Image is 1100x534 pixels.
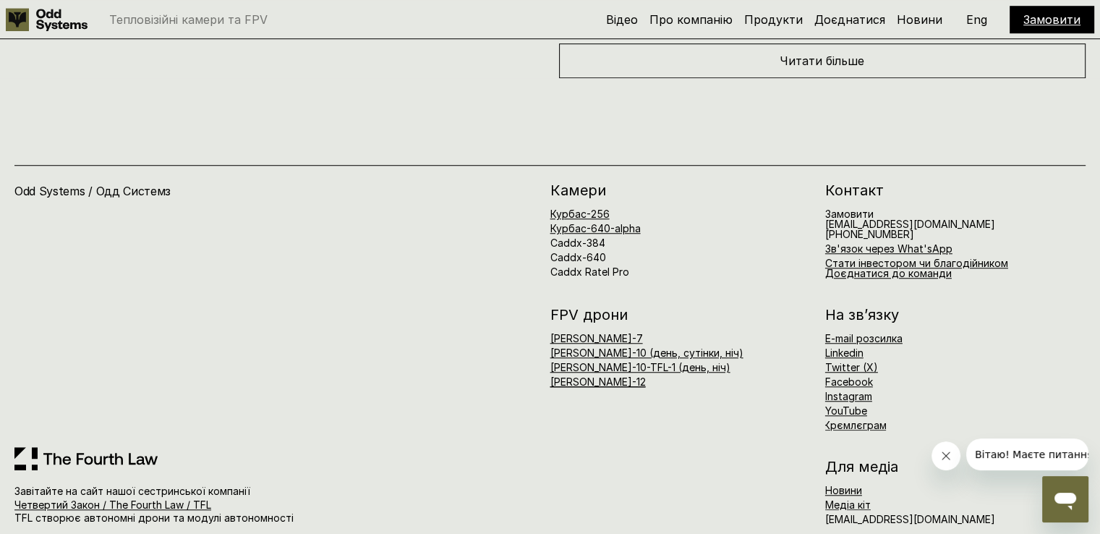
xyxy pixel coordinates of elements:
[966,14,987,25] p: Eng
[550,237,605,249] a: Caddx-384
[1042,476,1088,522] iframe: Кнопка для запуску вікна повідомлень
[550,208,610,220] a: Курбас-256
[966,438,1088,470] iframe: Повідомлення від компанії
[825,499,871,511] a: Медіа кіт
[14,499,211,511] a: Четвертий Закон / The Fourth Law / TFL
[550,361,730,373] a: [PERSON_NAME]-10-TFL-1 (день, ніч)
[550,266,629,278] a: Caddx Ratel Pro
[550,347,743,359] a: [PERSON_NAME]-10 (день, сутінки, ніч)
[825,332,903,344] a: E-mail розсилка
[14,485,394,525] p: Завітайте на сайт нашої сестринської компанії TFL створює автономні дрони та модулі автономності
[825,242,952,255] a: Зв'язок через What'sApp
[9,10,132,22] span: Вітаю! Маєте питання?
[825,308,899,322] h2: На зв’язку
[649,12,733,27] a: Про компанію
[931,441,960,470] iframe: Закрити повідомлення
[14,183,343,199] h4: Odd Systems / Одд Системз
[825,361,878,373] a: Twitter (X)
[825,514,995,525] h6: [EMAIL_ADDRESS][DOMAIN_NAME]
[825,257,1008,269] a: Стати інвестором чи благодійником
[550,308,811,322] h2: FPV дрони
[825,267,952,279] a: Доєднатися до команди
[780,54,864,68] span: Читати більше
[825,459,1086,474] h2: Для медіа
[825,404,867,417] a: YouTube
[825,228,914,240] span: [PHONE_NUMBER]
[550,332,643,344] a: [PERSON_NAME]-7
[825,376,873,388] a: Facebook
[1023,12,1080,27] a: Замовити
[606,12,638,27] a: Відео
[825,209,995,240] h6: [EMAIL_ADDRESS][DOMAIN_NAME]
[550,222,641,234] a: Курбас-640-alpha
[897,12,942,27] a: Новини
[825,208,874,220] a: Замовити
[814,12,885,27] a: Доєднатися
[550,376,646,388] a: [PERSON_NAME]-12
[825,183,1086,198] h2: Контакт
[550,251,606,263] a: Caddx-640
[744,12,803,27] a: Продукти
[825,390,872,402] a: Instagram
[550,183,811,198] h2: Камери
[109,14,268,25] p: Тепловізійні камери та FPV
[824,419,887,431] a: Крємлєграм
[825,347,864,359] a: Linkedin
[825,484,862,496] a: Новини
